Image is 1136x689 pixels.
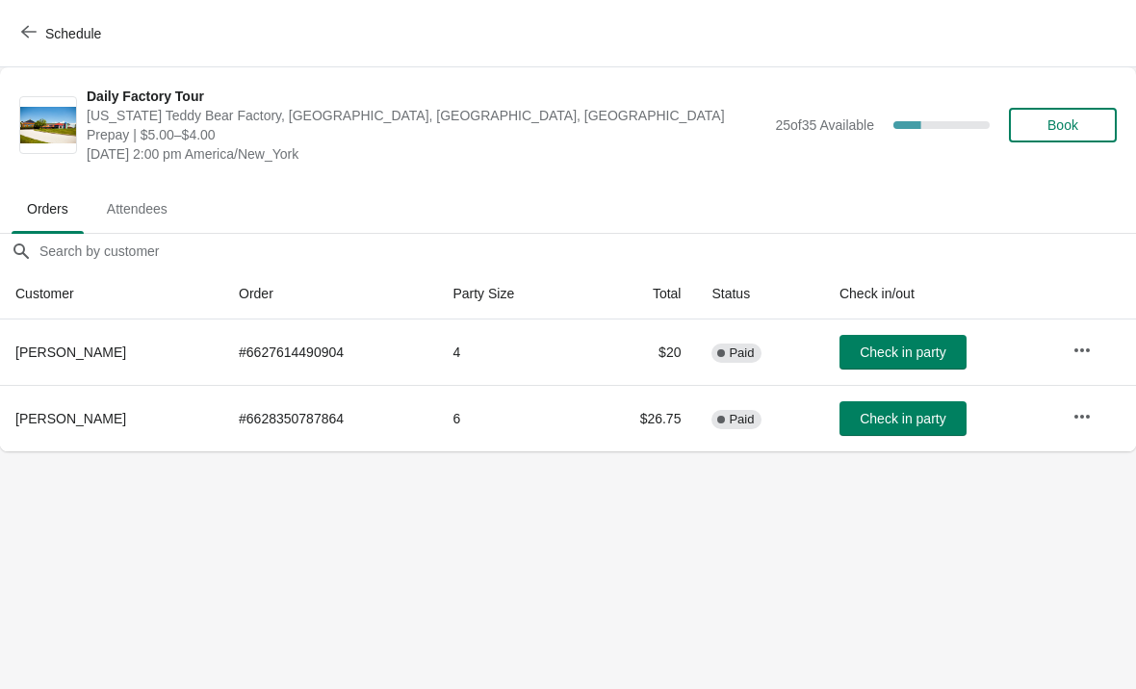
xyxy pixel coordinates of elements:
th: Check in/out [824,268,1057,319]
td: $20 [582,319,696,385]
th: Status [696,268,824,319]
span: [PERSON_NAME] [15,344,126,360]
span: Book [1047,117,1078,133]
input: Search by customer [39,234,1136,268]
span: Check in party [860,344,945,360]
td: 6 [437,385,582,451]
th: Order [223,268,437,319]
td: $26.75 [582,385,696,451]
span: [US_STATE] Teddy Bear Factory, [GEOGRAPHIC_DATA], [GEOGRAPHIC_DATA], [GEOGRAPHIC_DATA] [87,106,765,125]
img: Daily Factory Tour [20,107,76,144]
span: 25 of 35 Available [775,117,874,133]
button: Check in party [839,401,967,436]
span: Paid [729,412,754,427]
span: Prepay | $5.00–$4.00 [87,125,765,144]
button: Check in party [839,335,967,370]
span: Orders [12,191,84,226]
td: # 6627614490904 [223,319,437,385]
button: Book [1009,108,1117,142]
button: Schedule [10,16,116,51]
span: Check in party [860,411,945,426]
span: Schedule [45,26,101,41]
span: Attendees [91,191,183,226]
th: Total [582,268,696,319]
span: [PERSON_NAME] [15,411,126,426]
span: Daily Factory Tour [87,87,765,106]
td: # 6628350787864 [223,385,437,451]
td: 4 [437,319,582,385]
th: Party Size [437,268,582,319]
span: [DATE] 2:00 pm America/New_York [87,144,765,164]
span: Paid [729,345,754,361]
